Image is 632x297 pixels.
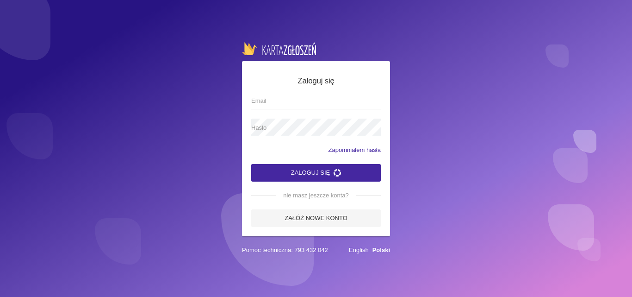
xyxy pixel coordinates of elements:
span: Pomoc techniczna: 793 432 042 [242,246,328,255]
span: Hasło [251,123,372,133]
button: Zaloguj się [251,164,381,182]
a: English [349,246,369,253]
a: Załóż nowe konto [251,209,381,227]
input: Email [251,92,381,109]
img: logo-karta.png [242,42,316,55]
span: nie masz jeszcze konta? [276,191,356,200]
h5: Zaloguj się [251,75,381,87]
input: Hasło [251,119,381,136]
span: Email [251,96,372,106]
a: Polski [372,246,390,253]
a: Zapomniałem hasła [328,145,381,155]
